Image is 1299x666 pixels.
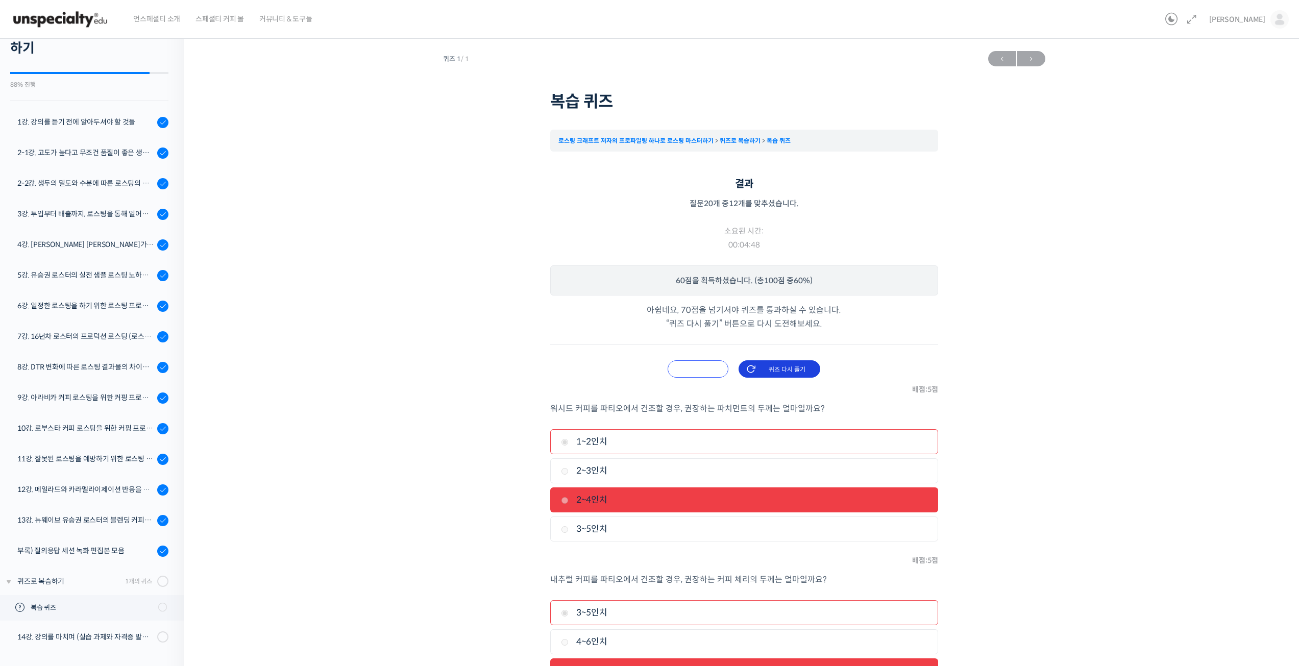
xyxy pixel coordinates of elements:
a: ←이전 [988,51,1016,66]
span: 대화 [93,339,106,348]
input: 3~5인치 [561,610,569,616]
span: 배점: 점 [912,554,938,568]
label: 3~5인치 [561,522,927,536]
span: / 1 [461,55,469,63]
a: 설정 [132,324,196,349]
div: 7강. 16년차 로스터의 프로덕션 로스팅 (로스팅 포인트별 브루잉, 에스프레소 로스팅 노하우) [17,331,154,342]
p: 소요된 시간: [550,224,938,252]
input: 1~2인치 [561,439,569,446]
div: 부록) 질의응답 세션 녹화 편집본 모음 [17,545,154,556]
div: 11강. 잘못된 로스팅을 예방하기 위한 로스팅 디팩트 파헤치기 (언더, 칩핑, 베이크, 스코칭) [17,453,154,464]
div: 2-1강. 고도가 높다고 무조건 품질이 좋은 생두가 아닌 이유 (로스팅을 위한 생두 이론 Part 1) [17,147,154,158]
div: 88% 진행 [10,82,168,88]
h1: 복습 퀴즈 [550,92,938,111]
span: 5 [927,385,932,394]
p: 질문 개 중 개를 맞추셨습니다. [550,196,938,210]
span: 홈 [32,339,38,347]
div: 12강. 메일라드와 카라멜라이제이션 반응을 알아보고 실전 로스팅에 적용하기 [17,484,154,495]
div: 13강. 뉴웨이브 유승권 로스터의 블렌딩 커피를 디자인 노하우 [17,514,154,526]
div: 퀴즈로 복습하기 [17,576,122,587]
input: 2~3인치 [561,468,569,475]
span: 설정 [158,339,170,347]
div: 3강. 투입부터 배출까지, 로스팅을 통해 일어나는 화학적 변화를 알아야 로스팅이 보인다 [17,208,154,219]
a: 복습 퀴즈 [767,137,791,144]
span: 내추럴 커피를 파티오에서 건조할 경우, 권장하는 커피 체리의 두께는 얼마일까요? [550,574,827,585]
label: 3~5인치 [561,606,927,620]
span: 20 [704,199,713,208]
span: ← [988,52,1016,66]
div: 1개의 퀴즈 [125,576,152,586]
div: 10강. 로부스타 커피 로스팅을 위한 커핑 프로토콜과 샘플 로스팅 [17,423,154,434]
div: 6강. 일정한 로스팅을 하기 위한 로스팅 프로파일링 노하우 [17,300,154,311]
input: 4~6인치 [561,639,569,646]
span: 60 [676,276,685,285]
span: 워시드 커피를 파티오에서 건조할 경우, 권장하는 파치먼트의 두께는 얼마일까요? [550,403,825,414]
div: 5강. 유승권 로스터의 실전 샘플 로스팅 노하우 (에티오피아 워시드 G1) [17,269,154,281]
input: 2~4인치 [561,497,569,504]
input: 3~5인치 [561,526,569,533]
span: 12 [729,199,738,208]
span: 퀴즈 1 [443,56,469,62]
div: 2-2강. 생두의 밀도와 수분에 따른 로스팅의 변화 (로스팅을 위한 생두 이론 Part 2) [17,178,154,189]
h4: 결과 [550,177,938,191]
a: 대화 [67,324,132,349]
label: 1~2인치 [561,435,927,449]
a: 다음→ [1017,51,1045,66]
div: 1강. 강의를 듣기 전에 알아두셔야 할 것들 [17,116,154,128]
span: 5 [927,556,932,565]
input: 오답 확인하기 [668,360,728,378]
label: 2~3인치 [561,464,927,478]
span: → [1017,52,1045,66]
span: 배점: 점 [912,383,938,397]
div: 9강. 아라비카 커피 로스팅을 위한 커핑 프로토콜과 샘플 로스팅 [17,392,154,403]
div: 14강. 강의를 마치며 (실습 과제와 자격증 발급 안내) [17,631,154,643]
div: 4강. [PERSON_NAME] [PERSON_NAME]가 [PERSON_NAME]하는 로스팅 머신의 관리 및 세팅 방법 – 프로밧, 기센 [17,239,154,250]
label: 4~6인치 [561,635,927,649]
span: 100 [764,276,778,285]
a: 퀴즈로 복습하기 [720,137,761,144]
a: 로스팅 크래프트 저자의 프로파일링 하나로 로스팅 마스터하기 [558,137,714,144]
span: 60% [794,276,810,285]
span: 복습 퀴즈 [31,603,152,613]
span: 00:04:48 [550,238,938,252]
a: 홈 [3,324,67,349]
div: 8강. DTR 변화에 따른 로스팅 결과물의 차이를 알아보고 실전에 적용하자 [17,361,154,373]
label: 2~4인치 [561,493,927,507]
p: 점을 획득하셨습니다. (총 점 중 ) [550,265,938,295]
p: 아쉽네요, 70점을 넘기셔야 퀴즈를 통과하실 수 있습니다. “퀴즈 다시 풀기” 버튼으로 다시 도전해보세요. [550,303,938,331]
input: 퀴즈 다시 풀기 [739,360,820,378]
span: [PERSON_NAME] [1209,15,1265,24]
